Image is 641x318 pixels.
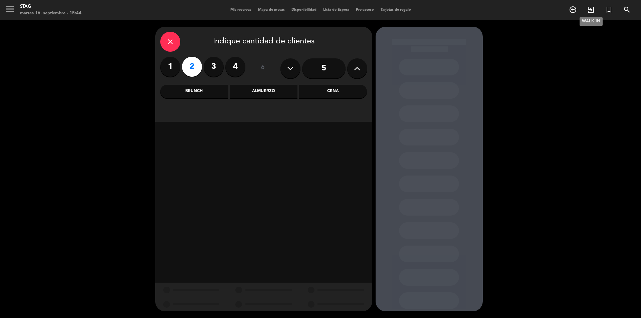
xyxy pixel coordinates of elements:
[252,57,274,80] div: ó
[20,10,81,17] div: martes 16. septiembre - 15:44
[569,6,577,14] i: add_circle_outline
[204,57,224,77] label: 3
[160,57,180,77] label: 1
[605,6,613,14] i: turned_in_not
[227,8,255,12] span: Mis reservas
[5,4,15,16] button: menu
[377,8,414,12] span: Tarjetas de regalo
[255,8,288,12] span: Mapa de mesas
[299,85,367,98] div: Cena
[225,57,245,77] label: 4
[182,57,202,77] label: 2
[20,3,81,10] div: STAG
[320,8,353,12] span: Lista de Espera
[5,4,15,14] i: menu
[166,38,174,46] i: close
[353,8,377,12] span: Pre-acceso
[230,85,297,98] div: Almuerzo
[587,6,595,14] i: exit_to_app
[160,85,228,98] div: Brunch
[160,32,367,52] div: Indique cantidad de clientes
[623,6,631,14] i: search
[288,8,320,12] span: Disponibilidad
[580,17,603,26] div: WALK IN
